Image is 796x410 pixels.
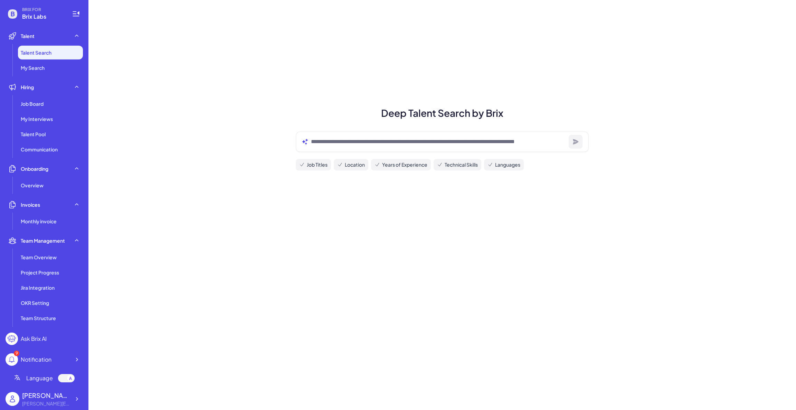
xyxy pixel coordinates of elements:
[21,218,57,225] span: Monthly invoice
[21,335,47,343] div: Ask Brix AI
[21,237,65,244] span: Team Management
[382,161,427,168] span: Years of Experience
[22,12,64,21] span: Brix Labs
[21,84,34,91] span: Hiring
[22,400,70,407] div: carol@joinbrix.com
[26,374,53,382] span: Language
[14,351,19,356] div: 9
[21,201,40,208] span: Invoices
[287,106,597,120] h1: Deep Talent Search by Brix
[21,165,48,172] span: Onboarding
[22,7,64,12] span: BRIX FOR
[21,254,57,261] span: Team Overview
[21,284,55,291] span: Jira Integration
[21,131,46,138] span: Talent Pool
[21,315,56,322] span: Team Structure
[6,392,19,406] img: user_logo.png
[445,161,478,168] span: Technical Skills
[21,49,51,56] span: Talent Search
[22,391,70,400] div: Shuwei Yang
[495,161,520,168] span: Languages
[21,355,51,364] div: Notification
[21,115,53,122] span: My Interviews
[21,146,58,153] span: Communication
[21,269,59,276] span: Project Progress
[21,299,49,306] span: OKR Setting
[21,64,45,71] span: My Search
[21,100,44,107] span: Job Board
[307,161,328,168] span: Job Titles
[345,161,365,168] span: Location
[21,32,35,39] span: Talent
[21,182,44,189] span: Overview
